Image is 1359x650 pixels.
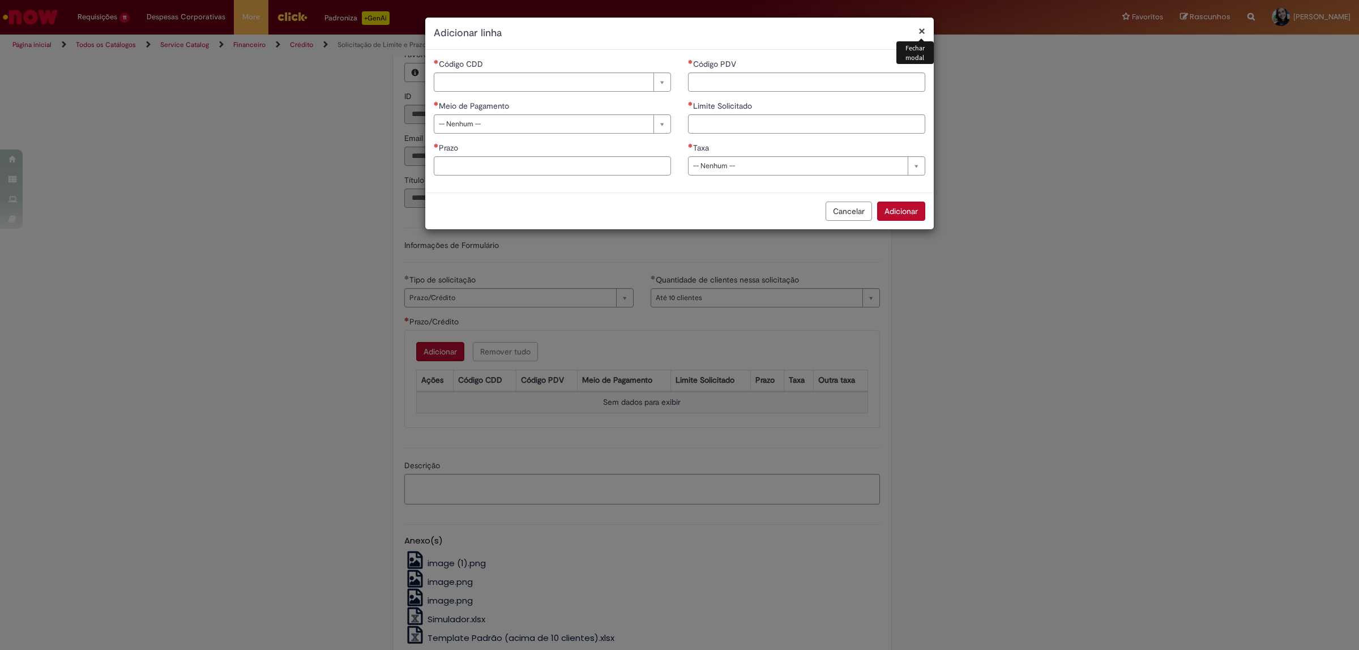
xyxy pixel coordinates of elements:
[434,143,439,148] span: Necessários
[439,143,460,153] span: Prazo
[434,59,439,64] span: Necessários
[434,101,439,106] span: Necessários
[896,41,934,64] div: Fechar modal
[434,156,671,176] input: Prazo
[688,101,693,106] span: Necessários
[439,115,648,133] span: -- Nenhum --
[693,59,738,69] span: Código PDV
[434,72,671,92] a: Limpar campo Código CDD
[688,72,925,92] input: Código PDV
[918,25,925,37] button: Fechar modal
[688,143,693,148] span: Necessários
[439,59,485,69] span: Necessários - Código CDD
[439,101,511,111] span: Meio de Pagamento
[877,202,925,221] button: Adicionar
[693,143,711,153] span: Taxa
[434,26,925,41] h2: Adicionar linha
[688,114,925,134] input: Limite Solicitado
[693,101,754,111] span: Limite Solicitado
[693,157,902,175] span: -- Nenhum --
[826,202,872,221] button: Cancelar
[688,59,693,64] span: Necessários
